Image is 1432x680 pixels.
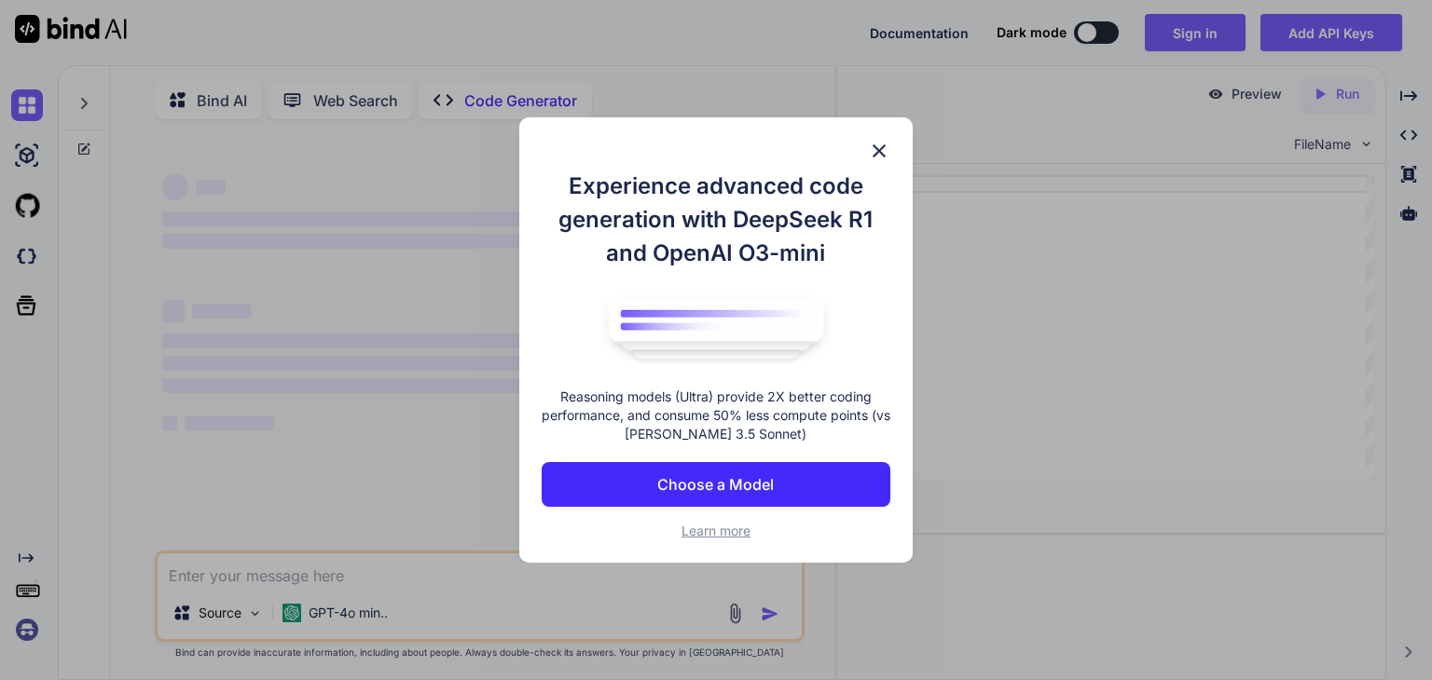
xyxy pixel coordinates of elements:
span: Learn more [682,523,750,538]
p: Choose a Model [657,473,774,496]
h1: Experience advanced code generation with DeepSeek R1 and OpenAI O3-mini [542,170,890,270]
img: close [868,140,890,162]
img: bind logo [595,289,837,369]
p: Reasoning models (Ultra) provide 2X better coding performance, and consume 50% less compute point... [542,388,890,443]
button: Choose a Model [542,462,890,507]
